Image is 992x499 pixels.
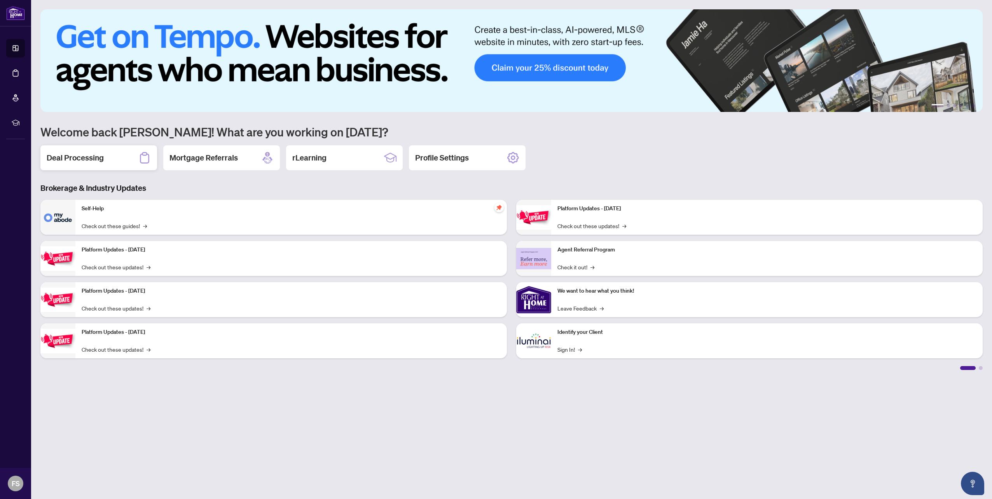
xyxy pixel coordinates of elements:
button: Open asap [961,472,984,495]
span: → [147,263,150,271]
button: 2 [947,104,950,107]
span: → [147,304,150,312]
h2: Profile Settings [415,152,469,163]
h3: Brokerage & Industry Updates [40,183,983,194]
p: Self-Help [82,204,501,213]
h2: rLearning [292,152,327,163]
img: logo [6,6,25,20]
img: Platform Updates - July 8, 2025 [40,329,75,353]
img: Self-Help [40,200,75,235]
p: We want to hear what you think! [557,287,976,295]
a: Check out these updates!→ [82,263,150,271]
a: Sign In!→ [557,345,582,354]
a: Check out these updates!→ [557,222,626,230]
h1: Welcome back [PERSON_NAME]! What are you working on [DATE]? [40,124,983,139]
a: Check out these updates!→ [82,345,150,354]
img: Platform Updates - July 21, 2025 [40,288,75,312]
img: We want to hear what you think! [516,282,551,317]
img: Platform Updates - September 16, 2025 [40,246,75,271]
p: Agent Referral Program [557,246,976,254]
button: 1 [931,104,944,107]
img: Agent Referral Program [516,248,551,269]
p: Platform Updates - [DATE] [82,246,501,254]
img: Identify your Client [516,323,551,358]
p: Identify your Client [557,328,976,337]
span: → [578,345,582,354]
img: Platform Updates - June 23, 2025 [516,205,551,230]
span: → [147,345,150,354]
img: Slide 0 [40,9,983,112]
a: Check out these guides!→ [82,222,147,230]
button: 3 [953,104,956,107]
p: Platform Updates - [DATE] [82,287,501,295]
span: → [143,222,147,230]
span: pushpin [494,203,504,212]
a: Check it out!→ [557,263,594,271]
button: 6 [972,104,975,107]
span: → [600,304,604,312]
button: 5 [966,104,969,107]
span: → [590,263,594,271]
a: Leave Feedback→ [557,304,604,312]
p: Platform Updates - [DATE] [82,328,501,337]
p: Platform Updates - [DATE] [557,204,976,213]
span: → [622,222,626,230]
span: FS [12,478,20,489]
h2: Deal Processing [47,152,104,163]
a: Check out these updates!→ [82,304,150,312]
h2: Mortgage Referrals [169,152,238,163]
button: 4 [959,104,962,107]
